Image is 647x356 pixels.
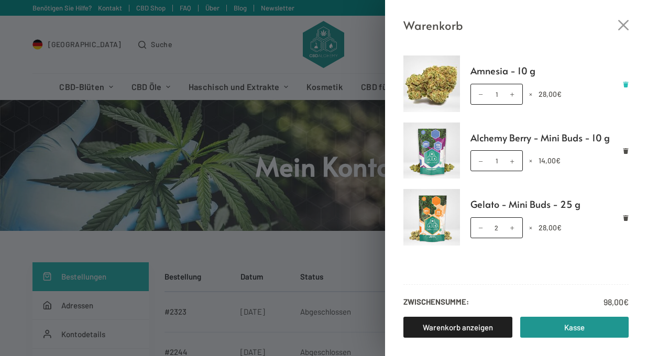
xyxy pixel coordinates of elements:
span: € [557,223,562,232]
span: € [623,297,629,307]
input: Produktmenge [470,217,523,238]
strong: Zwischensumme: [403,295,469,309]
input: Produktmenge [470,84,523,105]
bdi: 28,00 [539,90,562,98]
span: × [529,156,532,165]
a: Remove Alchemy Berry - Mini Buds - 10 g from cart [623,148,629,153]
a: Warenkorb anzeigen [403,317,512,338]
span: × [529,90,532,98]
a: Gelato - Mini Buds - 25 g [470,196,629,212]
span: Warenkorb [403,16,463,35]
bdi: 14,00 [539,156,561,165]
span: € [557,90,562,98]
a: Amnesia - 10 g [470,63,629,79]
a: Alchemy Berry - Mini Buds - 10 g [470,130,629,146]
span: € [556,156,561,165]
button: Close cart drawer [618,20,629,30]
a: Kasse [520,317,629,338]
bdi: 28,00 [539,223,562,232]
a: Remove Gelato - Mini Buds - 25 g from cart [623,215,629,220]
input: Produktmenge [470,150,523,171]
span: × [529,223,532,232]
a: Remove Amnesia - 10 g from cart [623,81,629,87]
bdi: 98,00 [604,297,629,307]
